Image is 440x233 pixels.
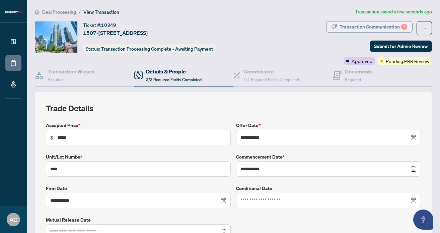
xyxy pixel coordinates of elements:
[42,9,76,15] span: Deal Processing
[35,21,77,53] img: IMG-C12267304_1.jpg
[50,134,53,141] span: $
[355,8,432,16] article: Transaction saved a few seconds ago
[243,67,299,75] h4: Commission
[48,77,64,82] span: Required
[386,57,429,65] span: Pending PRR Review
[345,67,373,75] h4: Documents
[243,77,299,82] span: 1/1 Required Fields Completed
[35,10,40,14] span: home
[46,185,231,192] label: Firm Date
[101,22,116,28] span: 10349
[370,41,432,52] button: Submit for Admin Review
[46,216,231,224] label: Mutual Release Date
[48,67,95,75] h4: Transaction Wizard
[413,210,433,230] button: Open asap
[83,29,148,37] span: 1507-[STREET_ADDRESS]
[101,46,213,52] span: Transaction Processing Complete - Awaiting Payment
[79,8,81,16] li: /
[345,77,361,82] span: Required
[46,103,421,114] h2: Trade Details
[146,67,202,75] h4: Details & People
[352,57,372,65] span: Approved
[236,122,421,129] label: Offer Date
[326,21,413,33] button: Transaction Communication1
[46,153,231,161] label: Unit/Lot Number
[5,10,21,14] img: logo
[83,44,216,53] div: Status:
[236,153,421,161] label: Commencement Date
[340,21,407,32] div: Transaction Communication
[146,77,202,82] span: 3/3 Required Fields Completed
[83,21,116,29] div: Ticket #:
[46,122,231,129] label: Accepted Price
[422,26,427,31] span: ellipsis
[83,9,119,15] span: View Transaction
[401,24,407,30] div: 1
[236,185,421,192] label: Conditional Date
[374,41,428,52] span: Submit for Admin Review
[9,215,17,224] span: AC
